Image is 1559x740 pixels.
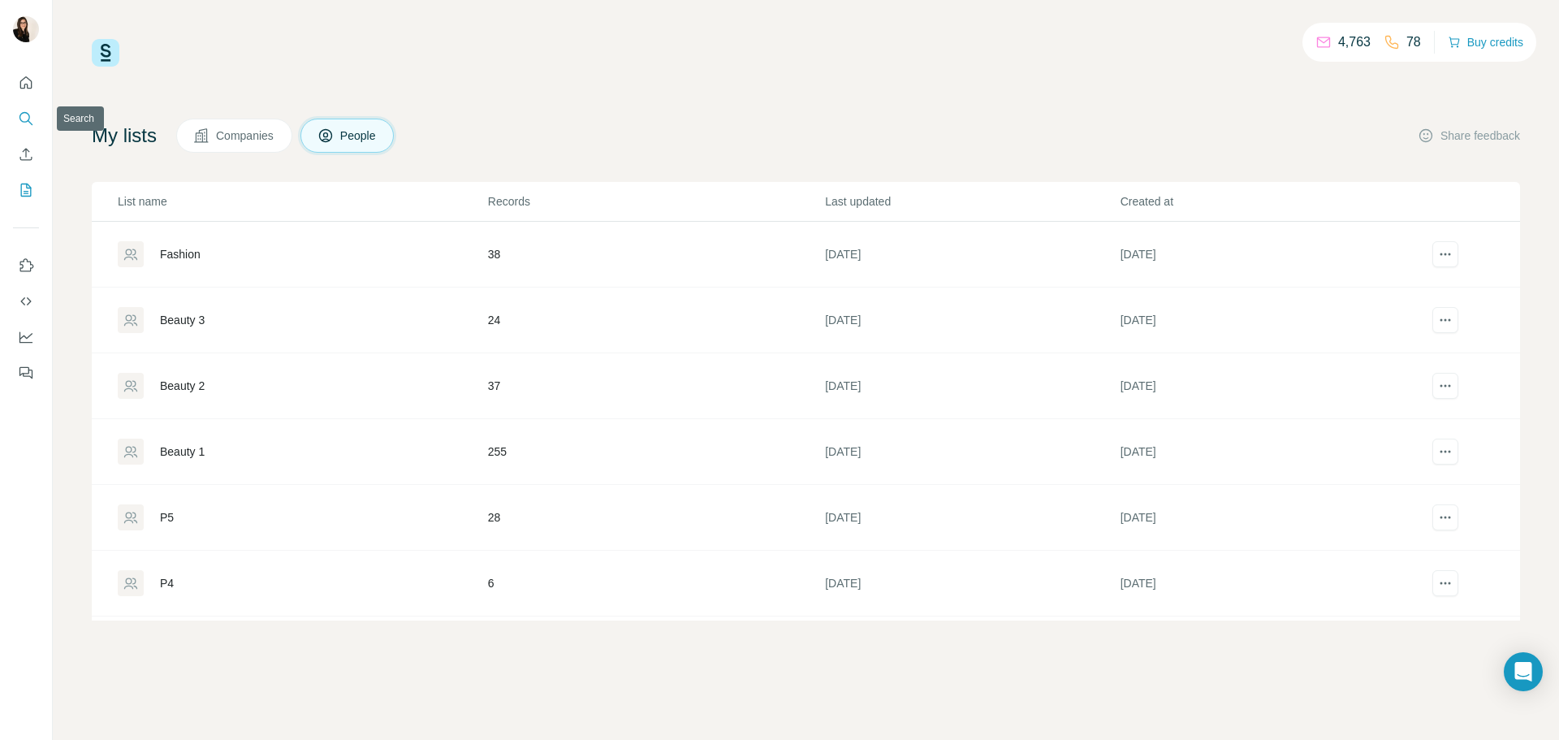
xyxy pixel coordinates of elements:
td: [DATE] [1120,485,1414,551]
td: [DATE] [824,551,1119,617]
button: Quick start [13,68,39,97]
img: Avatar [13,16,39,42]
td: [DATE] [824,353,1119,419]
td: [DATE] [824,288,1119,353]
img: Surfe Logo [92,39,119,67]
button: Search [13,104,39,133]
button: Feedback [13,358,39,387]
p: Last updated [825,193,1118,210]
button: Buy credits [1448,31,1523,54]
p: Created at [1121,193,1414,210]
h4: My lists [92,123,157,149]
button: actions [1432,570,1458,596]
button: Dashboard [13,322,39,352]
td: [DATE] [1120,353,1414,419]
button: actions [1432,439,1458,465]
td: [DATE] [824,617,1119,682]
button: Share feedback [1418,128,1520,144]
p: 4,763 [1338,32,1371,52]
td: 27 [487,617,824,682]
button: Use Surfe API [13,287,39,316]
td: [DATE] [1120,617,1414,682]
td: [DATE] [1120,551,1414,617]
td: [DATE] [824,222,1119,288]
button: actions [1432,241,1458,267]
span: People [340,128,378,144]
button: actions [1432,373,1458,399]
button: My lists [13,175,39,205]
td: 6 [487,551,824,617]
span: Companies [216,128,275,144]
p: Records [488,193,823,210]
p: List name [118,193,486,210]
div: Beauty 3 [160,312,205,328]
div: P4 [160,575,174,591]
td: 24 [487,288,824,353]
button: Use Surfe on LinkedIn [13,251,39,280]
button: actions [1432,504,1458,530]
div: Fashion [160,246,201,262]
button: actions [1432,307,1458,333]
div: Beauty 2 [160,378,205,394]
div: P5 [160,509,174,526]
td: [DATE] [1120,419,1414,485]
div: Beauty 1 [160,444,205,460]
td: [DATE] [824,419,1119,485]
td: [DATE] [824,485,1119,551]
button: Enrich CSV [13,140,39,169]
td: 38 [487,222,824,288]
div: Open Intercom Messenger [1504,652,1543,691]
td: 28 [487,485,824,551]
td: [DATE] [1120,288,1414,353]
td: 255 [487,419,824,485]
td: 37 [487,353,824,419]
p: 78 [1406,32,1421,52]
td: [DATE] [1120,222,1414,288]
